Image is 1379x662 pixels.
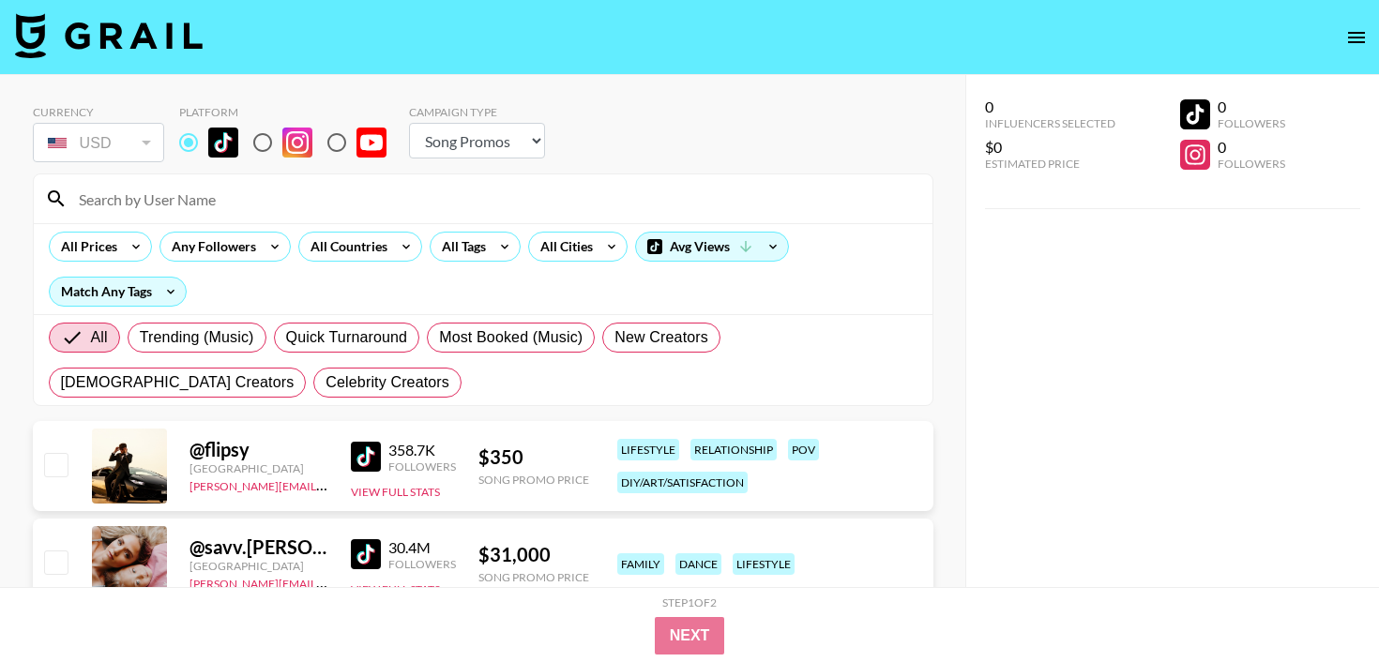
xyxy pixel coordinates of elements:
div: Avg Views [636,233,788,261]
div: $ 31,000 [478,543,589,566]
div: Followers [388,557,456,571]
div: All Cities [529,233,597,261]
span: Most Booked (Music) [439,326,583,349]
div: @ savv.[PERSON_NAME] [189,535,328,559]
span: Trending (Music) [140,326,254,349]
span: Celebrity Creators [326,371,449,394]
div: $ 350 [478,445,589,469]
button: Next [655,617,725,654]
div: USD [37,127,160,159]
div: Any Followers [160,233,260,261]
div: All Prices [50,233,121,261]
span: New Creators [614,326,708,349]
img: Grail Talent [15,13,203,58]
div: Followers [1218,157,1285,171]
div: Song Promo Price [478,473,589,487]
img: TikTok [208,128,238,158]
div: pov [788,439,819,460]
div: family [617,553,664,575]
button: View Full Stats [351,582,440,596]
span: Quick Turnaround [286,326,408,349]
div: Estimated Price [985,157,1115,171]
div: Influencers Selected [985,116,1115,130]
div: [GEOGRAPHIC_DATA] [189,559,328,573]
div: All Countries [299,233,391,261]
div: Platform [179,105,402,119]
div: 0 [985,98,1115,116]
iframe: Drift Widget Chat Controller [1285,568,1356,639]
div: relationship [690,439,777,460]
div: Song Promo Price [478,570,589,584]
span: [DEMOGRAPHIC_DATA] Creators [61,371,295,394]
span: All [91,326,108,349]
img: YouTube [356,128,386,158]
div: 30.4M [388,538,456,557]
img: TikTok [351,539,381,569]
div: Match Any Tags [50,278,186,306]
div: @ flipsy [189,438,328,461]
div: Currency is locked to USD [33,119,164,166]
a: [PERSON_NAME][EMAIL_ADDRESS][DOMAIN_NAME] [189,475,467,493]
div: dance [675,553,721,575]
button: View Full Stats [351,485,440,499]
input: Search by User Name [68,184,921,214]
div: lifestyle [733,553,795,575]
button: open drawer [1338,19,1375,56]
div: 0 [1218,138,1285,157]
a: [PERSON_NAME][EMAIL_ADDRESS][DOMAIN_NAME] [189,573,467,591]
img: TikTok [351,442,381,472]
div: $0 [985,138,1115,157]
img: Instagram [282,128,312,158]
div: [GEOGRAPHIC_DATA] [189,461,328,475]
div: Step 1 of 2 [662,595,717,609]
div: 0 [1218,98,1285,116]
div: lifestyle [617,439,679,460]
div: Followers [1218,116,1285,130]
div: All Tags [431,233,490,261]
div: Followers [388,459,456,474]
div: Campaign Type [409,105,545,119]
div: 358.7K [388,441,456,459]
div: diy/art/satisfaction [617,472,748,493]
div: Currency [33,105,164,119]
